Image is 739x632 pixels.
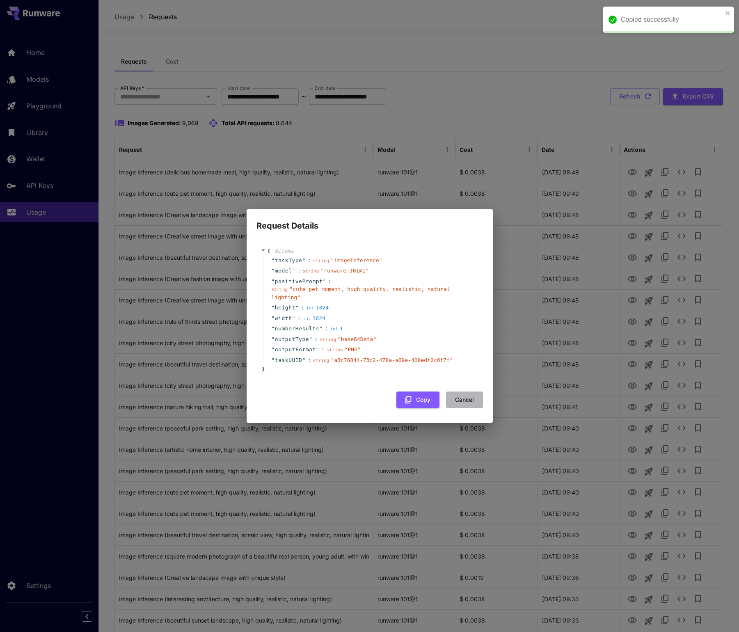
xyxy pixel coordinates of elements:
span: " [323,278,326,284]
span: " [272,346,275,353]
span: " [272,325,275,332]
span: taskType [275,256,302,265]
span: string [313,358,329,363]
span: " [292,315,295,321]
span: " [272,278,275,284]
span: " [272,257,275,263]
span: } [261,365,265,373]
span: " PNG " [345,346,361,353]
span: : [314,335,318,343]
div: 1 [330,325,343,333]
span: " [302,257,305,263]
span: " [319,325,323,332]
span: taskUUID [275,356,302,364]
span: : [325,325,328,333]
span: " [295,305,299,311]
button: close [725,10,731,16]
h2: Request Details [247,209,493,232]
span: outputFormat [275,346,316,354]
span: numberResults [275,325,319,333]
span: " [292,268,295,274]
span: " [272,315,275,321]
span: : [297,314,301,323]
span: model [275,267,292,275]
span: int [303,316,311,321]
span: : [321,346,325,354]
span: " a3c76044-73c2-478a-a69e-408edf2c0f7f " [331,357,453,363]
span: : [308,256,311,265]
button: Cancel [446,392,483,408]
span: " [272,305,275,311]
div: 1024 [306,304,329,312]
span: " base64Data " [338,336,376,342]
span: " runware:101@1 " [320,268,368,274]
span: positivePrompt [275,277,323,286]
button: Copy [396,392,439,408]
span: 9 item s [275,248,294,254]
span: " imageInference " [331,257,382,263]
span: " [272,336,275,342]
span: int [306,305,314,311]
span: : [297,267,301,275]
span: " [309,336,312,342]
span: : [308,356,311,364]
span: outputType [275,335,309,343]
div: Copied successfully [621,15,723,25]
span: : [301,304,304,312]
span: " [272,357,275,363]
span: height [275,304,295,312]
span: int [330,326,338,332]
span: : [328,277,332,286]
span: " [272,268,275,274]
span: width [275,314,292,323]
span: { [268,247,271,255]
div: 1024 [303,314,325,323]
span: string [303,268,319,274]
span: string [313,258,329,263]
span: string [320,337,336,342]
span: " [302,357,305,363]
span: " [316,346,319,353]
span: " cute pet moment, high quality, realistic, natural lighting " [272,286,450,300]
span: string [272,287,288,292]
span: string [327,347,343,353]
